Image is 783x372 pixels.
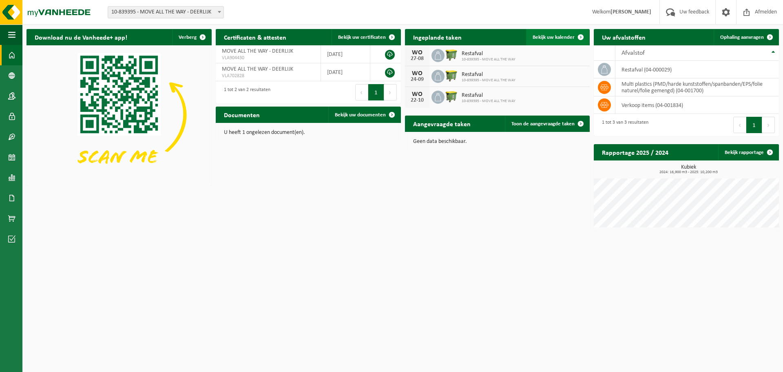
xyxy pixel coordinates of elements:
[462,51,515,57] span: Restafval
[622,50,645,56] span: Afvalstof
[733,117,746,133] button: Previous
[526,29,589,45] a: Bekijk uw kalender
[462,92,515,99] span: Restafval
[746,117,762,133] button: 1
[405,29,470,45] h2: Ingeplande taken
[222,73,315,79] span: VLA702828
[462,57,515,62] span: 10-839395 - MOVE ALL THE WAY
[615,78,779,96] td: multi plastics (PMD/harde kunststoffen/spanbanden/EPS/folie naturel/folie gemengd) (04-001700)
[445,89,458,103] img: WB-1100-HPE-GN-50
[220,83,270,101] div: 1 tot 2 van 2 resultaten
[321,63,370,81] td: [DATE]
[179,35,197,40] span: Verberg
[216,29,294,45] h2: Certificaten & attesten
[216,107,268,123] h2: Documenten
[598,165,779,174] h3: Kubiek
[533,35,575,40] span: Bekijk uw kalender
[27,45,212,184] img: Download de VHEPlus App
[462,71,515,78] span: Restafval
[222,55,315,61] span: VLA904430
[445,48,458,62] img: WB-1100-HPE-GN-50
[720,35,764,40] span: Ophaling aanvragen
[27,29,135,45] h2: Download nu de Vanheede+ app!
[335,112,386,118] span: Bekijk uw documenten
[409,77,425,82] div: 24-09
[413,139,582,145] p: Geen data beschikbaar.
[384,84,397,100] button: Next
[172,29,211,45] button: Verberg
[718,144,778,160] a: Bekijk rapportage
[594,29,654,45] h2: Uw afvalstoffen
[511,121,575,127] span: Toon de aangevraagde taken
[222,66,293,72] span: MOVE ALL THE WAY - DEERLIJK
[615,61,779,78] td: restafval (04-000029)
[598,170,779,174] span: 2024: 16,900 m3 - 2025: 10,200 m3
[610,9,651,15] strong: [PERSON_NAME]
[222,48,293,54] span: MOVE ALL THE WAY - DEERLIJK
[355,84,368,100] button: Previous
[445,69,458,82] img: WB-1100-HPE-GN-50
[224,130,393,136] p: U heeft 1 ongelezen document(en).
[338,35,386,40] span: Bekijk uw certificaten
[328,107,400,123] a: Bekijk uw documenten
[409,98,425,103] div: 22-10
[108,7,223,18] span: 10-839395 - MOVE ALL THE WAY - DEERLIJK
[462,78,515,83] span: 10-839395 - MOVE ALL THE WAY
[409,49,425,56] div: WO
[405,116,479,131] h2: Aangevraagde taken
[615,96,779,114] td: verkoop items (04-001834)
[332,29,400,45] a: Bekijk uw certificaten
[409,56,425,62] div: 27-08
[462,99,515,104] span: 10-839395 - MOVE ALL THE WAY
[714,29,778,45] a: Ophaling aanvragen
[321,45,370,63] td: [DATE]
[368,84,384,100] button: 1
[762,117,775,133] button: Next
[598,116,648,134] div: 1 tot 3 van 3 resultaten
[505,116,589,132] a: Toon de aangevraagde taken
[108,6,224,18] span: 10-839395 - MOVE ALL THE WAY - DEERLIJK
[409,91,425,98] div: WO
[594,144,677,160] h2: Rapportage 2025 / 2024
[409,70,425,77] div: WO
